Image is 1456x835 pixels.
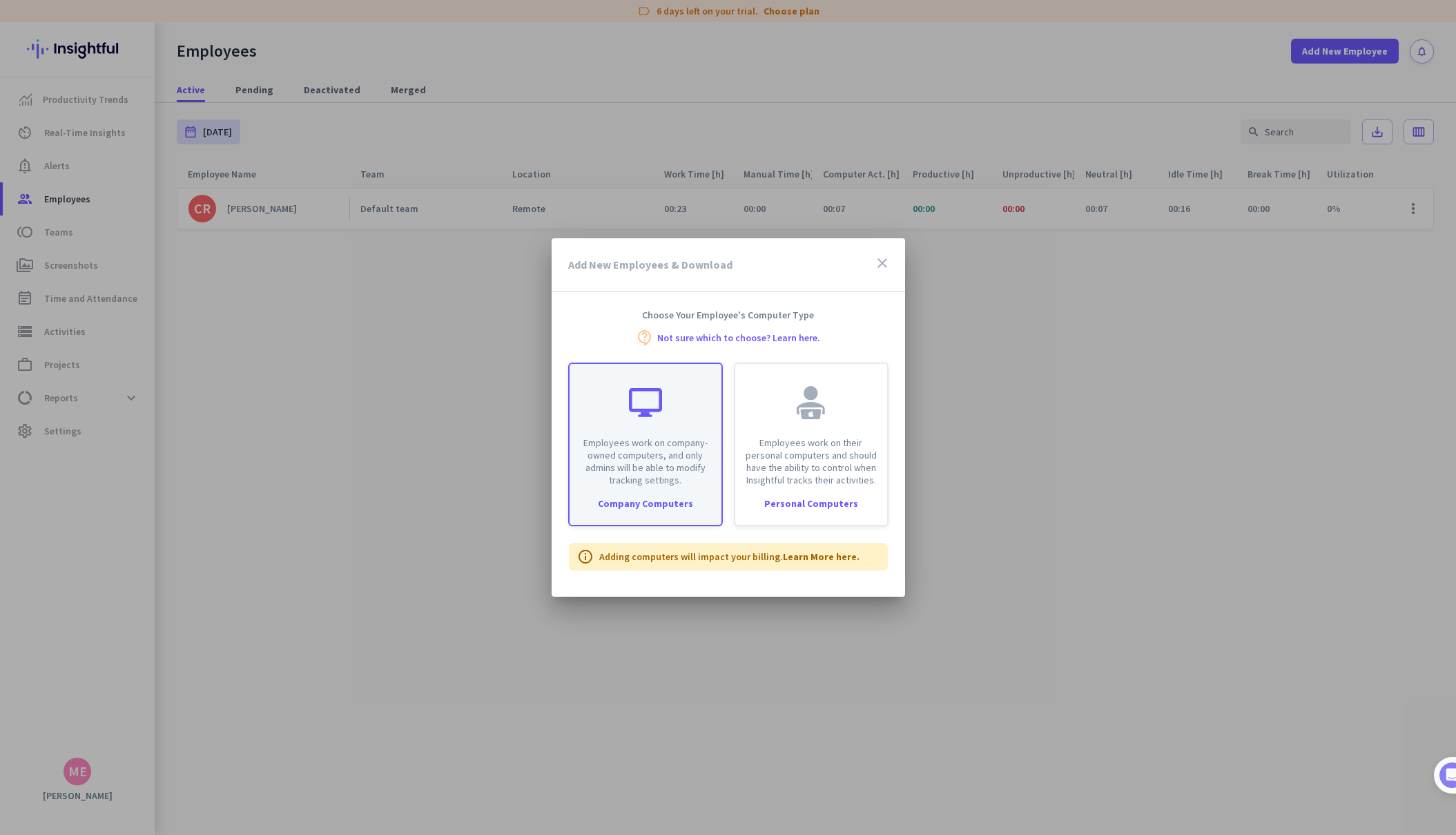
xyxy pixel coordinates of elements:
[599,550,860,564] p: Adding computers will impact your billing.
[570,499,721,508] div: Company Computers
[657,333,820,343] a: Not sure which to choose? Learn here.
[874,255,891,271] i: close
[735,499,887,508] div: Personal Computers
[552,309,905,321] h4: Choose Your Employee's Computer Type
[568,259,732,270] h3: Add New Employees & Download
[744,436,879,486] p: Employees work on their personal computers and should have the ability to control when Insightful...
[577,548,594,565] i: info
[637,329,653,346] i: contact_support
[578,436,713,486] p: Employees work on company-owned computers, and only admins will be able to modify tracking settings.
[783,550,860,563] a: Learn More here.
